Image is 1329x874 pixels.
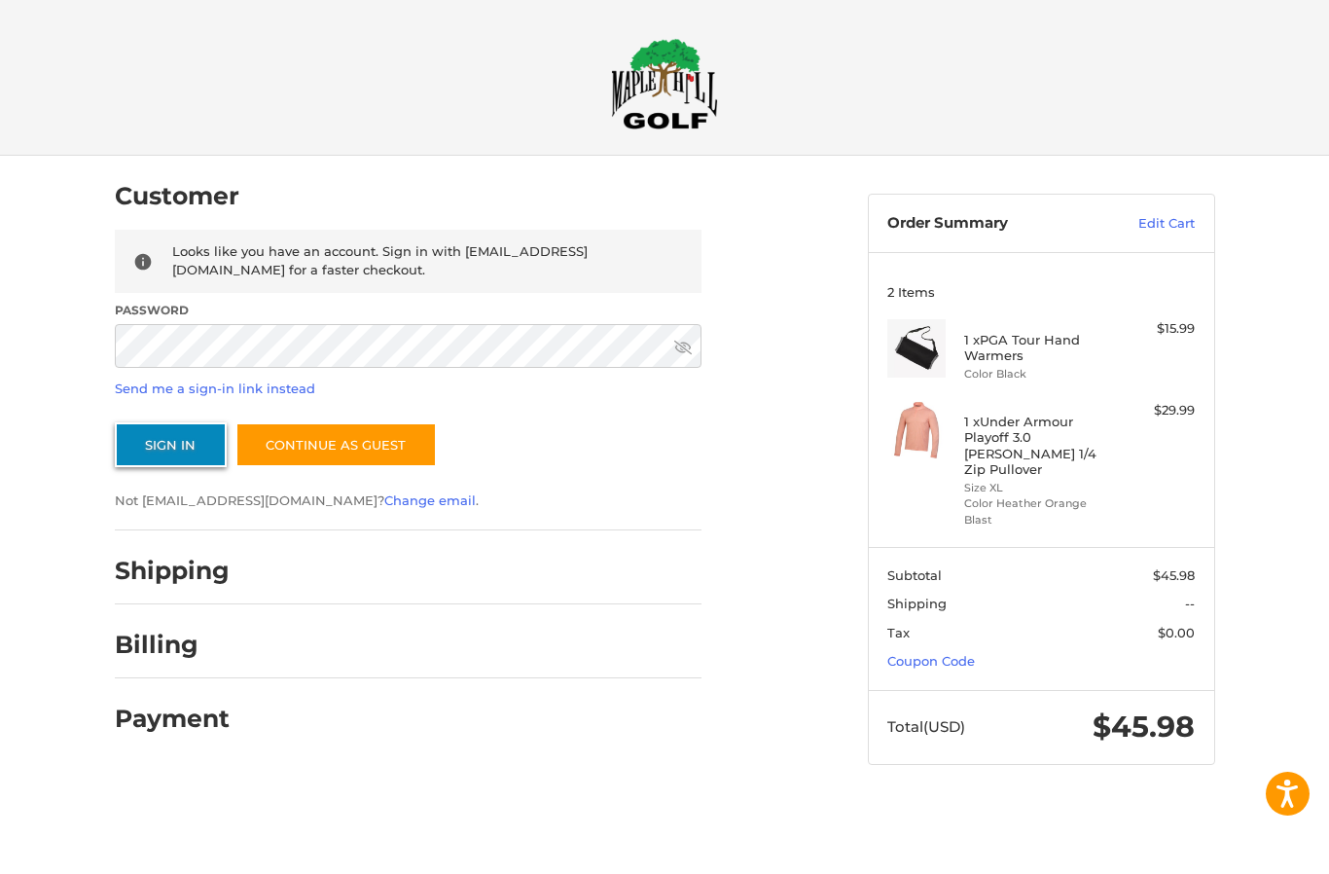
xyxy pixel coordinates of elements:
div: $15.99 [1118,319,1195,339]
a: Change email [384,492,476,508]
a: Coupon Code [887,653,975,669]
h2: Payment [115,704,230,734]
a: Edit Cart [1096,214,1195,234]
h4: 1 x Under Armour Playoff 3.0 [PERSON_NAME] 1/4 Zip Pullover [964,414,1113,477]
span: Total (USD) [887,717,965,736]
img: Maple Hill Golf [611,38,718,129]
a: Continue as guest [235,422,437,467]
h3: Order Summary [887,214,1096,234]
a: Send me a sign-in link instead [115,381,315,396]
h2: Customer [115,181,239,211]
span: $45.98 [1093,709,1195,745]
span: Looks like you have an account. Sign in with [EMAIL_ADDRESS][DOMAIN_NAME] for a faster checkout. [172,243,588,278]
li: Size XL [964,480,1113,496]
span: $0.00 [1158,625,1195,640]
li: Color Heather Orange Blast [964,495,1113,528]
h4: 1 x PGA Tour Hand Warmers [964,332,1113,364]
label: Password [115,302,701,319]
span: -- [1185,596,1195,611]
button: Sign In [115,422,227,467]
li: Color Black [964,366,1113,382]
h2: Shipping [115,556,230,586]
span: Tax [887,625,910,640]
span: Subtotal [887,567,942,583]
h2: Billing [115,630,229,660]
span: Shipping [887,596,947,611]
div: $29.99 [1118,401,1195,420]
h3: 2 Items [887,284,1195,300]
p: Not [EMAIL_ADDRESS][DOMAIN_NAME]? . [115,492,701,511]
span: $45.98 [1153,567,1195,583]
